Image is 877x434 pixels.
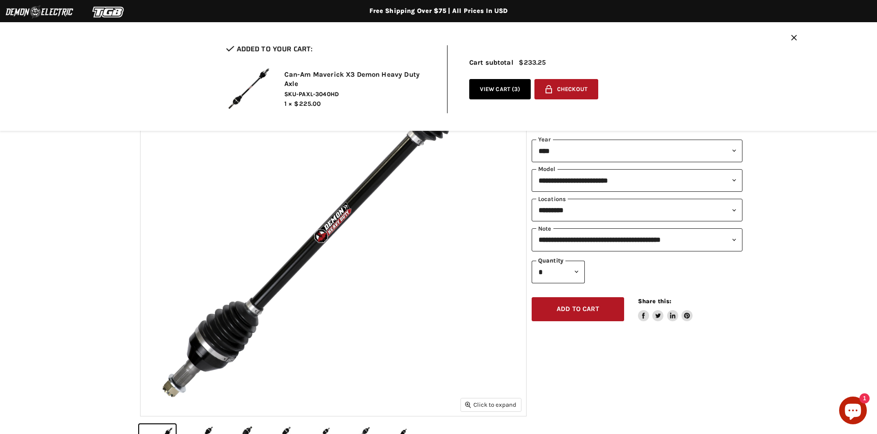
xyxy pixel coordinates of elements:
span: SKU-PAXL-3040HD [284,90,433,98]
select: modal-name [532,169,742,192]
form: cart checkout [531,79,598,103]
h2: Can-Am Maverick X3 Demon Heavy Duty Axle [284,70,433,88]
span: $225.00 [294,100,321,108]
img: Demon Electric Logo 2 [5,3,74,21]
span: 1 × [284,100,292,108]
select: keys [532,228,742,251]
button: Click to expand [461,398,521,411]
h2: Added to your cart: [226,45,433,53]
a: View cart (3) [469,79,531,100]
button: Checkout [534,79,598,100]
span: Click to expand [465,401,516,408]
div: Free Shipping Over $75 | All Prices In USD [69,7,809,15]
img: Can-Am Maverick X3 Demon Heavy Duty Axle [226,65,272,111]
aside: Share this: [638,297,693,322]
span: Share this: [638,298,671,305]
span: $233.25 [519,59,546,67]
inbox-online-store-chat: Shopify online store chat [836,397,870,427]
select: year [532,140,742,162]
span: Checkout [557,86,588,93]
button: Add to cart [532,297,624,322]
img: Can-Am Maverick X3 Demon Heavy Duty Axle [141,31,526,416]
select: Quantity [532,261,585,283]
span: 3 [514,86,518,92]
img: TGB Logo 2 [74,3,143,21]
span: Cart subtotal [469,58,514,67]
select: keys [532,199,742,221]
button: Close [791,35,797,43]
span: Add to cart [557,305,599,313]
